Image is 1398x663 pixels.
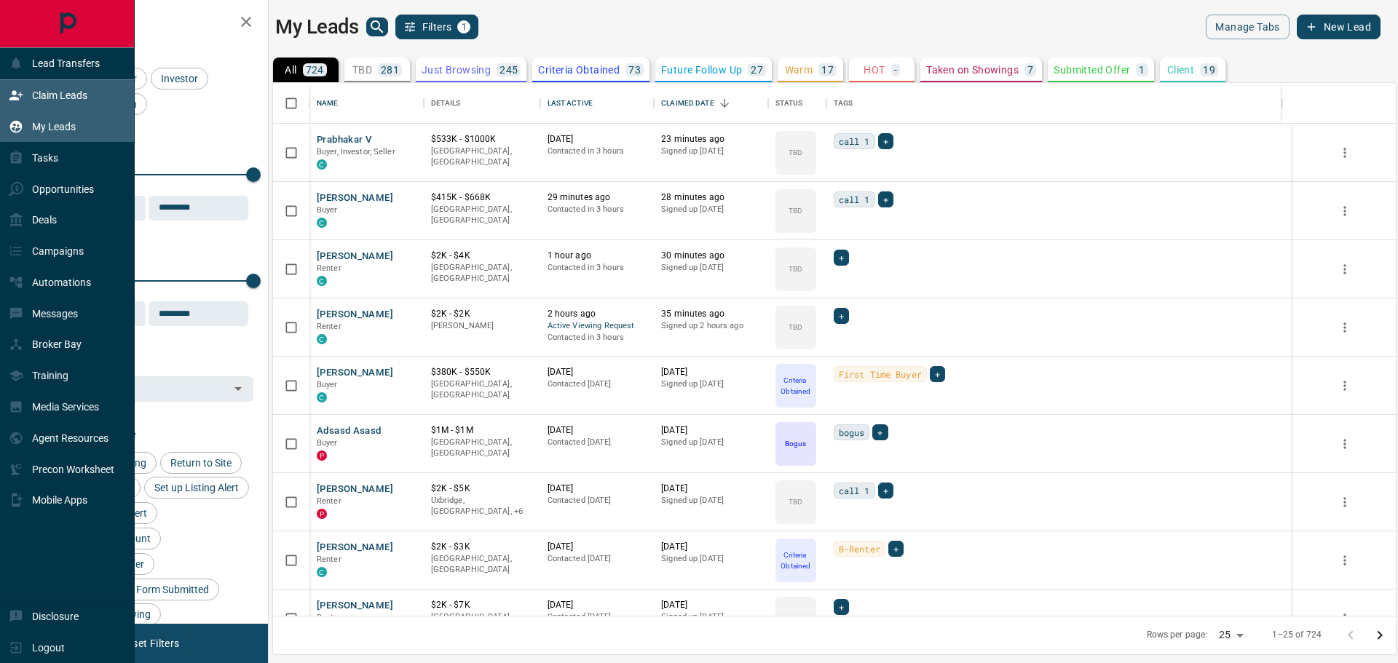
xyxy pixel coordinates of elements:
div: + [888,541,904,557]
p: Contacted in 3 hours [548,146,647,157]
p: Signed up [DATE] [661,611,761,623]
button: [PERSON_NAME] [317,541,393,555]
button: Sort [714,93,735,114]
div: Claimed Date [654,83,768,124]
div: + [834,599,849,615]
p: 1–25 of 724 [1272,629,1322,641]
div: + [872,424,888,440]
p: [GEOGRAPHIC_DATA], [GEOGRAPHIC_DATA] [431,553,533,576]
p: Contacted in 3 hours [548,204,647,215]
p: [DATE] [548,366,647,378]
p: 245 [499,65,518,75]
p: [DATE] [661,366,761,378]
p: [DATE] [661,483,761,495]
span: Renter [317,555,341,564]
p: TBD [352,65,372,75]
p: 2 hours ago [548,308,647,320]
span: + [877,425,882,440]
button: more [1334,200,1356,222]
div: property.ca [317,450,327,461]
p: Contacted [DATE] [548,611,647,623]
div: condos.ca [317,334,327,344]
p: 23 minutes ago [661,133,761,146]
button: [PERSON_NAME] [317,250,393,263]
div: Investor [151,68,208,90]
div: + [878,191,893,207]
p: 29 minutes ago [548,191,647,204]
p: 1 hour ago [548,250,647,262]
div: 25 [1213,624,1248,646]
button: more [1334,142,1356,164]
p: Signed up [DATE] [661,378,761,390]
p: Submitted Offer [1054,65,1130,75]
p: Just Browsing [422,65,491,75]
span: Buyer, Investor, Seller [317,147,395,156]
span: Set up Listing Alert [149,482,244,493]
p: [DATE] [548,424,647,437]
p: 35 minutes ago [661,308,761,320]
span: B-Renter [839,541,880,556]
p: TBD [789,496,802,507]
span: call 1 [839,192,870,207]
div: Status [775,83,803,124]
span: Renter [317,263,341,273]
p: $380K - $550K [431,366,533,378]
span: + [883,192,888,207]
p: Contacted [DATE] [548,437,647,448]
p: 28 minutes ago [661,191,761,204]
p: Signed up [DATE] [661,262,761,274]
button: New Lead [1297,15,1381,39]
p: [DATE] [661,541,761,553]
div: Details [431,83,461,124]
span: Buyer [317,380,338,389]
p: Contacted [DATE] [548,553,647,565]
p: Contacted [DATE] [548,378,647,390]
p: Contacted in 3 hours [548,262,647,274]
button: more [1334,433,1356,455]
p: $415K - $668K [431,191,533,204]
p: [PERSON_NAME] [431,320,533,332]
p: 724 [306,65,324,75]
p: 281 [381,65,399,75]
span: + [839,250,844,265]
p: 1 [1139,65,1145,75]
span: Renter [317,613,341,622]
p: 73 [628,65,641,75]
p: Richmond Hill, King, Waterloo, Springwater, Glanbrook, Simcoe [431,495,533,517]
p: Taken on Showings [926,65,1019,75]
p: TBD [789,263,802,274]
p: [DATE] [548,483,647,495]
button: Open [228,378,248,399]
p: Contacted in 3 hours [548,332,647,344]
div: Status [768,83,826,124]
p: $533K - $1000K [431,133,533,146]
p: Future Follow Up [661,65,742,75]
p: Criteria Obtained [777,375,815,397]
button: [PERSON_NAME] [317,599,393,613]
button: Prabhakar V [317,133,372,147]
p: TBD [789,205,802,216]
p: Toronto [431,611,533,634]
p: [GEOGRAPHIC_DATA], [GEOGRAPHIC_DATA] [431,204,533,226]
div: + [930,366,945,382]
div: Set up Listing Alert [144,477,249,499]
div: condos.ca [317,218,327,228]
button: search button [366,17,388,36]
span: call 1 [839,134,870,148]
span: Renter [317,322,341,331]
div: property.ca [317,509,327,519]
p: Client [1167,65,1194,75]
p: Signed up [DATE] [661,437,761,448]
p: [GEOGRAPHIC_DATA], [GEOGRAPHIC_DATA] [431,262,533,285]
p: Signed up 2 hours ago [661,320,761,332]
p: Signed up [DATE] [661,204,761,215]
button: more [1334,491,1356,513]
span: + [883,134,888,148]
div: + [878,483,893,499]
button: [PERSON_NAME] [317,366,393,380]
p: [GEOGRAPHIC_DATA], [GEOGRAPHIC_DATA] [431,378,533,401]
p: All [285,65,296,75]
span: Buyer [317,205,338,215]
button: Go to next page [1365,621,1394,650]
p: [DATE] [548,133,647,146]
